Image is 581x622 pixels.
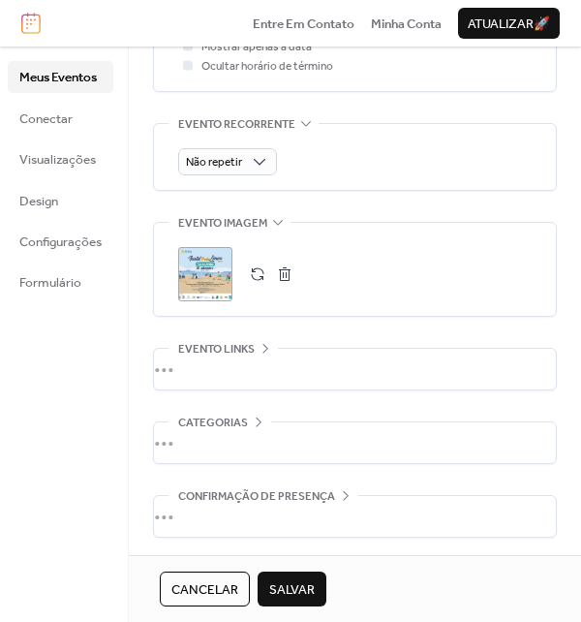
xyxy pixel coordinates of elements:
[19,150,96,170] span: Visualizações
[186,151,242,173] span: Não repetir
[178,114,295,134] span: Evento recorrente
[468,15,550,34] span: Atualizar 🚀
[171,580,238,600] span: Cancelar
[178,487,335,507] span: CONFIRMAÇÃO DE PRESENÇA
[371,15,442,34] span: Minha Conta
[8,103,113,134] a: Conectar
[269,580,315,600] span: Salvar
[178,214,267,233] span: Evento imagem
[253,15,354,34] span: Entre Em Contato
[178,340,255,359] span: Evento links
[8,266,113,297] a: Formulário
[21,13,41,34] img: logo
[160,572,250,606] button: Cancelar
[8,185,113,216] a: Design
[19,109,73,129] span: Conectar
[154,422,556,463] div: •••
[371,14,442,33] a: Minha Conta
[458,8,560,39] button: Atualizar🚀
[19,273,81,293] span: Formulário
[201,38,312,57] span: Mostrar apenas a data
[19,68,97,87] span: Meus Eventos
[19,233,102,252] span: Configurações
[8,143,113,174] a: Visualizações
[178,247,232,301] div: ;
[258,572,326,606] button: Salvar
[19,192,58,211] span: Design
[154,496,556,537] div: •••
[178,414,248,433] span: Categorias
[8,226,113,257] a: Configurações
[8,61,113,92] a: Meus Eventos
[201,57,333,77] span: Ocultar horário de término
[253,14,354,33] a: Entre Em Contato
[154,349,556,389] div: •••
